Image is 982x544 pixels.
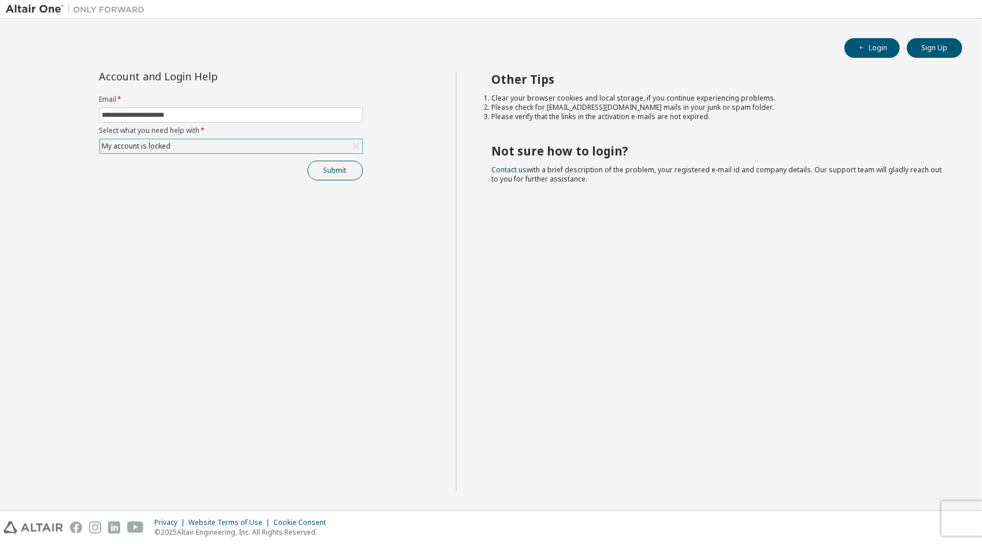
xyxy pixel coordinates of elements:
img: youtube.svg [127,521,144,534]
div: Website Terms of Use [188,518,273,527]
p: © 2025 Altair Engineering, Inc. All Rights Reserved. [154,527,333,537]
label: Email [99,95,363,104]
li: Clear your browser cookies and local storage, if you continue experiencing problems. [491,94,942,103]
div: Privacy [154,518,188,527]
div: My account is locked [100,139,362,153]
div: Account and Login Help [99,72,310,81]
li: Please verify that the links in the activation e-mails are not expired. [491,112,942,121]
label: Select what you need help with [99,126,363,135]
img: facebook.svg [70,521,82,534]
a: Contact us [491,165,527,175]
h2: Not sure how to login? [491,143,942,158]
img: instagram.svg [89,521,101,534]
li: Please check for [EMAIL_ADDRESS][DOMAIN_NAME] mails in your junk or spam folder. [491,103,942,112]
img: Altair One [6,3,150,15]
img: linkedin.svg [108,521,120,534]
button: Submit [307,161,363,180]
div: My account is locked [101,140,173,153]
img: altair_logo.svg [3,521,63,534]
span: with a brief description of the problem, your registered e-mail id and company details. Our suppo... [491,165,942,184]
button: Sign Up [907,38,962,58]
h2: Other Tips [491,72,942,87]
div: Cookie Consent [273,518,333,527]
button: Login [844,38,900,58]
